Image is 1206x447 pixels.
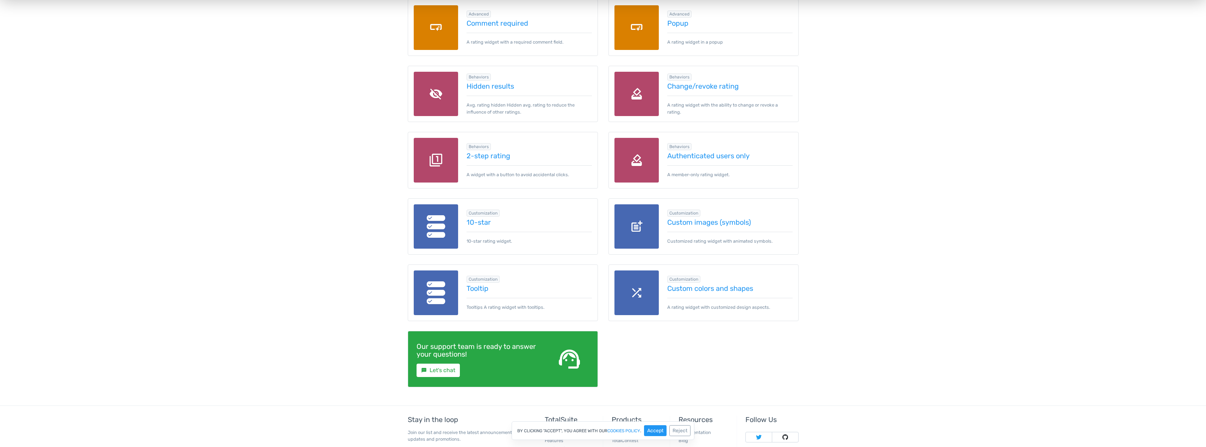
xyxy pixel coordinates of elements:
a: TotalContest [612,438,638,443]
span: Browse all in Behaviors [667,74,692,81]
h5: Resources [679,416,731,423]
a: Custom colors and shapes [667,285,793,292]
img: custom-fields.png [614,5,659,50]
span: support_agent [557,346,582,372]
span: Browse all in Behaviors [667,143,692,150]
img: blind-poll.png [614,138,659,183]
a: Hidden results [467,82,592,90]
a: Tooltip [467,285,592,292]
img: hidden-results.png [414,72,458,116]
span: Browse all in Advanced [667,11,692,18]
a: Blog [679,438,688,443]
span: Browse all in Behaviors [467,143,491,150]
a: Authenticated users only [667,152,793,160]
img: multiple-selection.png [414,270,458,315]
a: cookies policy [607,429,640,433]
img: other-field.png [614,204,659,249]
button: Accept [644,425,667,436]
span: Browse all in Customization [467,276,500,283]
span: Browse all in Customization [467,210,500,217]
p: A rating widget with the ability to change or revoke a rating. [667,96,793,115]
img: votes-count.png [414,138,458,183]
a: smsLet's chat [417,364,460,377]
a: Features [545,438,563,443]
h5: Follow Us [745,416,798,423]
a: Comment required [467,19,592,27]
p: A rating widget in a popup [667,33,793,45]
img: custom-fields.png [414,5,458,50]
div: By clicking "Accept", you agree with our . [512,421,694,440]
p: Customized rating widget with animated symbols. [667,232,793,244]
span: Browse all in Behaviors [467,74,491,81]
img: blind-poll.png [614,72,659,116]
span: Browse all in Customization [667,276,700,283]
a: Popup [667,19,793,27]
img: multiple-selection.png [414,204,458,249]
h4: Our support team is ready to answer your questions! [417,343,539,358]
p: A rating widget with a required comment field. [467,33,592,45]
p: Tooltips A rating widget with tooltips. [467,298,592,311]
small: sms [421,368,427,373]
p: A member-only rating widget. [667,165,793,178]
a: Custom images (symbols) [667,218,793,226]
h5: Stay in the loop [408,416,528,423]
a: 10-star [467,218,592,226]
p: Avg. rating hidden Hidden avg. rating to reduce the influence of other ratings. [467,96,592,115]
span: Browse all in Advanced [467,11,491,18]
button: Reject [669,425,691,436]
p: A rating widget with customized design aspects. [667,298,793,311]
span: Browse all in Customization [667,210,700,217]
h5: Products [612,416,664,423]
a: Change/revoke rating [667,82,793,90]
img: shuffle.png [614,270,659,315]
h5: TotalSuite [545,416,598,423]
a: 2-step rating [467,152,592,160]
p: A widget with a button to avoid accidental clicks. [467,165,592,178]
p: 10-star rating widget. [467,232,592,244]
